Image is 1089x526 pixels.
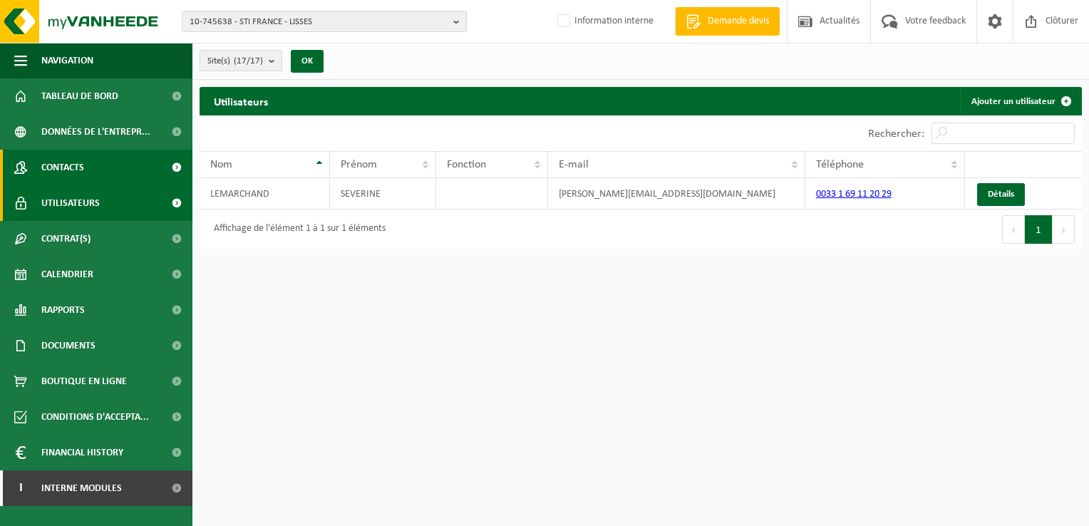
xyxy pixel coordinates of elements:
td: LEMARCHAND [200,178,330,210]
span: Contrat(s) [41,221,91,257]
span: Navigation [41,43,93,78]
button: Next [1053,215,1075,244]
span: I [14,470,27,506]
span: Téléphone [816,159,864,170]
span: Boutique en ligne [41,363,127,399]
span: Données de l'entrepr... [41,114,150,150]
span: Prénom [341,159,377,170]
a: 0033 1 69 11 20 29 [816,189,892,200]
h2: Utilisateurs [200,87,282,115]
button: Site(s)(17/17) [200,50,282,71]
span: Demande devis [704,14,773,29]
button: Previous [1002,215,1025,244]
span: Documents [41,328,96,363]
span: Contacts [41,150,84,185]
span: Tableau de bord [41,78,118,114]
span: Financial History [41,435,123,470]
label: Information interne [554,11,654,32]
count: (17/17) [234,56,263,66]
a: Ajouter un utilisateur [960,87,1080,115]
a: Demande devis [675,7,780,36]
label: Rechercher: [868,128,924,140]
span: Fonction [447,159,486,170]
span: Nom [210,159,232,170]
button: OK [291,50,324,73]
span: Rapports [41,292,85,328]
span: Utilisateurs [41,185,100,221]
span: Site(s) [207,51,263,72]
td: [PERSON_NAME][EMAIL_ADDRESS][DOMAIN_NAME] [548,178,805,210]
span: Conditions d'accepta... [41,399,149,435]
button: 1 [1025,215,1053,244]
td: SEVERINE [330,178,436,210]
div: Affichage de l'élément 1 à 1 sur 1 éléments [207,217,386,242]
span: Calendrier [41,257,93,292]
span: E-mail [559,159,589,170]
span: 10-745638 - STI FRANCE - LISSES [190,11,448,33]
button: 10-745638 - STI FRANCE - LISSES [182,11,467,32]
span: Interne modules [41,470,122,506]
a: Détails [977,183,1025,206]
